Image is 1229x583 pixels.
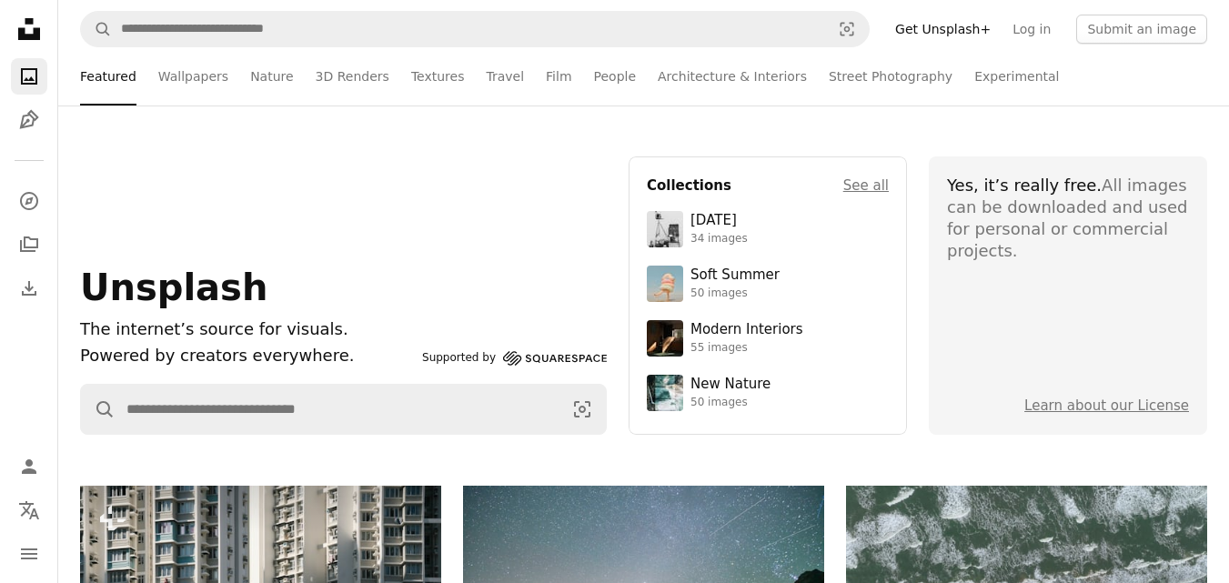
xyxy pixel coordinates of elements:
[647,320,683,357] img: premium_photo-1747189286942-bc91257a2e39
[80,343,415,369] p: Powered by creators everywhere.
[884,15,1002,44] a: Get Unsplash+
[11,492,47,528] button: Language
[546,47,571,106] a: Film
[647,266,889,302] a: Soft Summer50 images
[690,396,771,410] div: 50 images
[250,47,293,106] a: Nature
[11,270,47,307] a: Download History
[690,286,780,301] div: 50 images
[81,385,116,434] button: Search Unsplash
[80,11,870,47] form: Find visuals sitewide
[11,226,47,263] a: Collections
[80,317,415,343] h1: The internet’s source for visuals.
[11,448,47,485] a: Log in / Sign up
[829,47,952,106] a: Street Photography
[411,47,465,106] a: Textures
[11,536,47,572] button: Menu
[422,347,607,369] a: Supported by
[647,375,683,411] img: premium_photo-1755037089989-422ee333aef9
[11,58,47,95] a: Photos
[559,385,606,434] button: Visual search
[1002,15,1062,44] a: Log in
[947,176,1102,195] span: Yes, it’s really free.
[690,321,803,339] div: Modern Interiors
[658,47,807,106] a: Architecture & Interiors
[11,102,47,138] a: Illustrations
[1024,397,1189,414] a: Learn about our License
[486,47,524,106] a: Travel
[825,12,869,46] button: Visual search
[647,320,889,357] a: Modern Interiors55 images
[647,175,731,196] h4: Collections
[594,47,637,106] a: People
[647,211,683,247] img: photo-1682590564399-95f0109652fe
[974,47,1059,106] a: Experimental
[647,266,683,302] img: premium_photo-1749544311043-3a6a0c8d54af
[80,384,607,435] form: Find visuals sitewide
[690,232,748,246] div: 34 images
[647,375,889,411] a: New Nature50 images
[843,175,889,196] a: See all
[158,47,228,106] a: Wallpapers
[690,266,780,285] div: Soft Summer
[947,175,1189,262] div: All images can be downloaded and used for personal or commercial projects.
[690,376,771,394] div: New Nature
[647,211,889,247] a: [DATE]34 images
[316,47,389,106] a: 3D Renders
[81,12,112,46] button: Search Unsplash
[1076,15,1207,44] button: Submit an image
[11,183,47,219] a: Explore
[690,341,803,356] div: 55 images
[690,212,748,230] div: [DATE]
[80,266,267,308] span: Unsplash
